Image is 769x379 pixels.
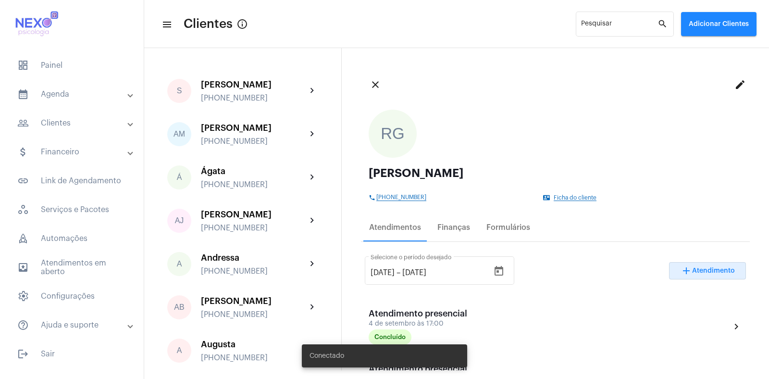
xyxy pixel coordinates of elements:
[233,14,252,34] button: Button that displays a tooltip when focused or hovered over
[167,122,191,146] div: AM
[236,18,248,30] mat-icon: Button that displays a tooltip when focused or hovered over
[437,223,470,232] div: Finanças
[6,314,144,337] mat-expansion-panel-header: sidenav iconAjuda e suporte
[10,169,134,192] span: Link de Agendamento
[369,329,411,345] mat-chip: Concluído
[201,224,307,232] div: [PHONE_NUMBER]
[689,21,749,27] span: Adicionar Clientes
[307,215,318,227] mat-icon: chevron_right
[370,79,381,90] mat-icon: close
[371,268,395,277] input: Data de início
[10,342,134,366] span: Sair
[201,137,307,146] div: [PHONE_NUMBER]
[6,140,144,164] mat-expansion-panel-header: sidenav iconFinanceiro
[17,146,29,158] mat-icon: sidenav icon
[6,112,144,135] mat-expansion-panel-header: sidenav iconClientes
[669,262,746,279] button: Adicionar Atendimento
[167,295,191,319] div: AB
[201,296,307,306] div: [PERSON_NAME]
[310,351,344,361] span: Conectado
[307,302,318,313] mat-icon: chevron_right
[201,340,307,349] div: Augusta
[10,285,134,308] span: Configurações
[307,85,318,97] mat-icon: chevron_right
[201,354,307,362] div: [PHONE_NUMBER]
[17,60,29,71] span: sidenav icon
[201,166,307,176] div: Ágata
[376,194,426,201] span: [PHONE_NUMBER]
[369,223,421,232] div: Atendimentos
[731,321,742,332] mat-icon: chevron_right
[17,88,128,100] mat-panel-title: Agenda
[17,204,29,215] span: sidenav icon
[17,319,128,331] mat-panel-title: Ajuda e suporte
[10,198,134,221] span: Serviços e Pacotes
[6,83,144,106] mat-expansion-panel-header: sidenav iconAgenda
[201,94,307,102] div: [PHONE_NUMBER]
[17,262,29,273] mat-icon: sidenav icon
[307,172,318,183] mat-icon: chevron_right
[657,18,669,30] mat-icon: search
[201,267,307,276] div: [PHONE_NUMBER]
[167,165,191,189] div: Á
[184,16,233,32] span: Clientes
[17,319,29,331] mat-icon: sidenav icon
[369,309,467,318] div: Atendimento presencial
[17,175,29,187] mat-icon: sidenav icon
[17,233,29,244] span: sidenav icon
[10,227,134,250] span: Automações
[307,258,318,270] mat-icon: chevron_right
[681,12,757,36] button: Adicionar Clientes
[486,223,530,232] div: Formulários
[201,80,307,89] div: [PERSON_NAME]
[369,110,417,158] div: RG
[17,88,29,100] mat-icon: sidenav icon
[17,117,128,129] mat-panel-title: Clientes
[167,339,191,363] div: A
[17,117,29,129] mat-icon: sidenav icon
[369,167,742,179] div: [PERSON_NAME]
[17,291,29,302] span: sidenav icon
[307,128,318,140] mat-icon: chevron_right
[167,252,191,276] div: A
[10,256,134,279] span: Atendimentos em aberto
[554,195,596,201] span: Ficha do cliente
[369,320,467,328] div: 4 de setembro às 17:00
[161,19,171,30] mat-icon: sidenav icon
[201,310,307,319] div: [PHONE_NUMBER]
[734,79,746,90] mat-icon: edit
[402,268,460,277] input: Data do fim
[201,180,307,189] div: [PHONE_NUMBER]
[489,262,509,281] button: Open calendar
[369,194,376,201] mat-icon: phone
[201,210,307,219] div: [PERSON_NAME]
[681,265,692,277] mat-icon: add
[581,22,657,30] input: Pesquisar
[397,268,400,277] span: –
[167,79,191,103] div: S
[201,123,307,133] div: [PERSON_NAME]
[543,194,551,201] mat-icon: contact_mail
[201,253,307,263] div: Andressa
[8,5,64,43] img: 616cf56f-bdc5-9e2e-9429-236ee6dd82e0.jpg
[10,54,134,77] span: Painel
[17,348,29,360] mat-icon: sidenav icon
[167,209,191,233] div: AJ
[17,146,128,158] mat-panel-title: Financeiro
[692,267,735,274] span: Atendimento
